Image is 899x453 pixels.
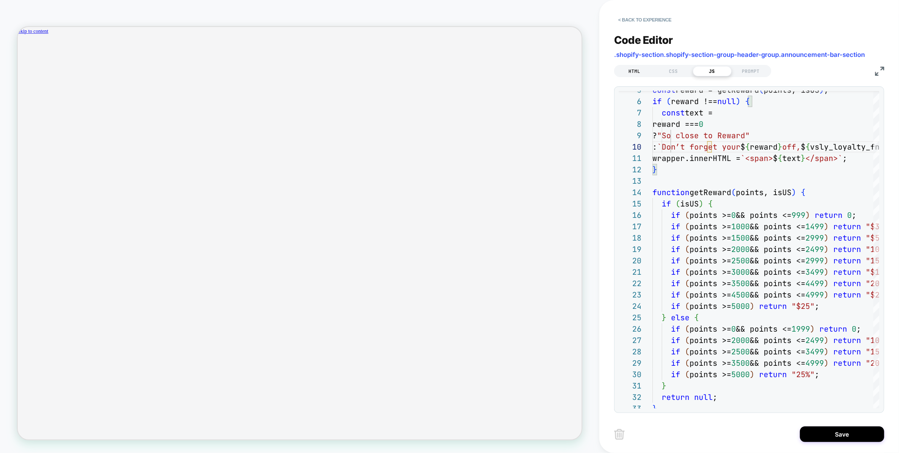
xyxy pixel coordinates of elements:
span: { [801,188,805,197]
span: function [652,188,690,197]
span: ) [750,370,754,379]
span: text [782,153,801,163]
span: ) [824,244,829,254]
span: 0 [847,210,852,220]
span: ( [685,335,690,345]
span: ) [824,279,829,288]
span: points >= [690,244,731,254]
span: } [652,404,657,413]
span: points >= [690,324,731,334]
span: ) [824,358,829,368]
span: && points <= [736,324,792,334]
div: 6 [619,96,641,107]
span: { [708,199,713,209]
span: 4499 [805,279,824,288]
span: 5000 [731,301,750,311]
span: } [662,313,666,322]
span: 0 [699,119,703,129]
span: if [671,347,680,357]
span: null [717,96,736,106]
span: return [833,335,861,345]
span: points >= [690,210,731,220]
span: $ [741,142,745,152]
span: "$25" [792,301,815,311]
span: } [778,142,782,152]
span: && points <= [736,210,792,220]
span: 2999 [805,256,824,265]
span: && points <= [750,347,805,357]
span: reward === [652,119,699,129]
span: return [833,222,861,231]
span: if [671,233,680,243]
div: 8 [619,118,641,130]
span: return [819,324,847,334]
span: ) [824,290,829,300]
span: ) [699,199,703,209]
span: 2499 [805,335,824,345]
span: if [671,279,680,288]
span: ( [685,301,690,311]
div: 31 [619,380,641,391]
span: ) [824,335,829,345]
span: return [833,267,861,277]
span: isUS [680,199,699,209]
div: 16 [619,209,641,221]
span: 5000 [731,370,750,379]
span: "$3" [866,222,884,231]
div: 12 [619,164,641,175]
div: JS [693,66,732,76]
span: $ [773,153,778,163]
span: && points <= [750,267,805,277]
span: ) [736,96,741,106]
div: 24 [619,300,641,312]
span: if [671,301,680,311]
div: HTML [615,66,654,76]
span: "$5" [866,233,884,243]
span: { [745,96,750,106]
button: < Back to experience [614,13,676,27]
span: "20%" [866,279,889,288]
span: `<span> [741,153,773,163]
span: "15%" [866,256,889,265]
span: ) [824,222,829,231]
span: if [671,267,680,277]
span: points >= [690,347,731,357]
span: return [833,290,861,300]
span: ) [750,301,754,311]
span: } [662,381,666,391]
span: ; [856,324,861,334]
span: vsly_loyalty_fname [810,142,894,152]
span: "$20" [866,290,889,300]
span: 1999 [792,324,810,334]
span: .shopify-section.shopify-section-group-header-group.announcement-bar-section [614,51,865,59]
span: 2500 [731,347,750,357]
span: 1499 [805,222,824,231]
div: 23 [619,289,641,300]
span: points >= [690,256,731,265]
span: ) [824,347,829,357]
span: ; [843,153,847,163]
span: wrapper.innerHTML = [652,153,741,163]
span: points >= [690,335,731,345]
span: 2500 [731,256,750,265]
span: ( [685,244,690,254]
span: 2499 [805,244,824,254]
span: && points <= [750,279,805,288]
span: ( [685,279,690,288]
span: 3499 [805,267,824,277]
span: ( [685,256,690,265]
span: && points <= [750,244,805,254]
div: 11 [619,153,641,164]
div: 33 [619,403,641,414]
span: text = [685,108,713,118]
span: 4999 [805,290,824,300]
span: 0 [731,210,736,220]
div: 21 [619,266,641,278]
span: ; [815,370,819,379]
span: 4999 [805,358,824,368]
span: $ [801,142,805,152]
span: ) [792,188,796,197]
span: ( [676,199,680,209]
span: "$10" [866,267,889,277]
div: 10 [619,141,641,153]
